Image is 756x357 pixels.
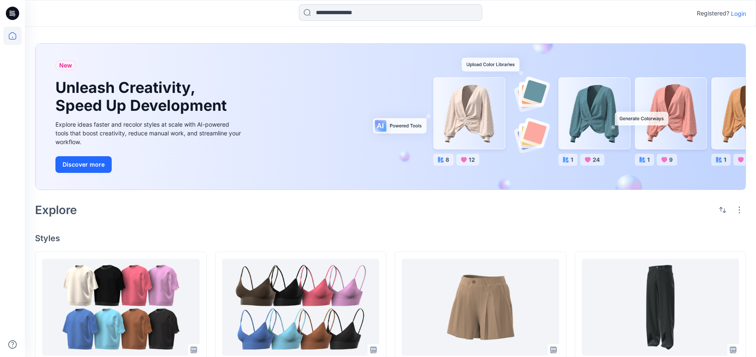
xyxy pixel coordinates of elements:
[697,8,729,18] p: Registered?
[55,79,230,115] h1: Unleash Creativity, Speed Up Development
[582,259,739,356] a: BW 2025.2 Webinar Man Pants
[35,203,77,217] h2: Explore
[731,9,746,18] p: Login
[55,156,243,173] a: Discover more
[402,259,559,356] a: BW 2025.2 Webinar Womens Shorts
[42,259,200,356] a: BW 2025.2 Webinar Mens Garment
[35,233,746,243] h4: Styles
[55,120,243,146] div: Explore ideas faster and recolor styles at scale with AI-powered tools that boost creativity, red...
[59,60,72,70] span: New
[55,156,112,173] button: Discover more
[222,259,380,356] a: BW 2025.2 Webinar Womens Bra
